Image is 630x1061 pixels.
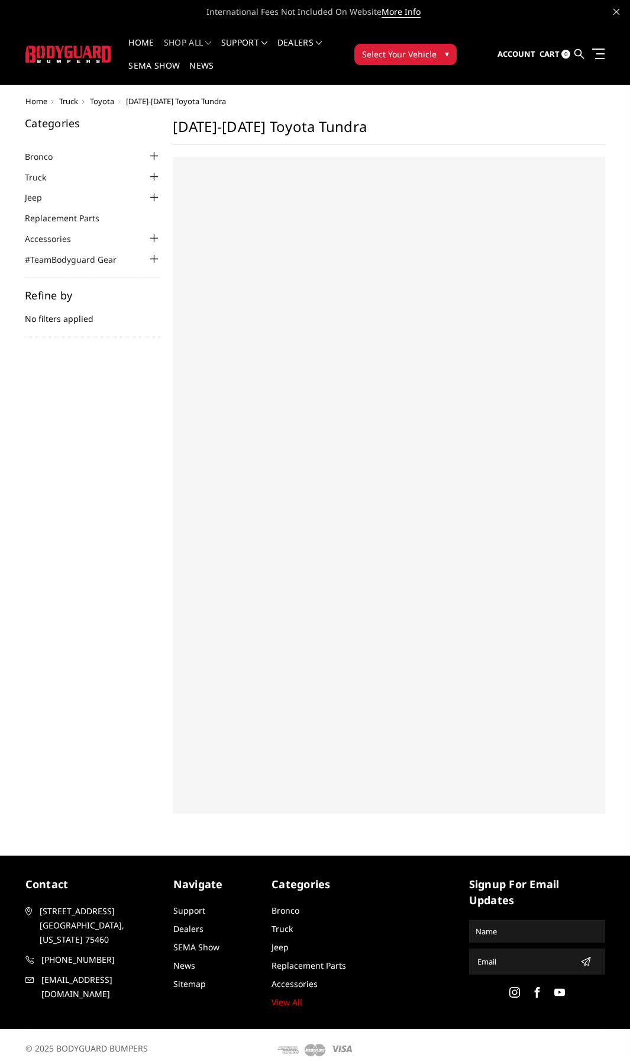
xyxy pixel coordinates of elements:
[469,876,605,908] h5: signup for email updates
[25,953,161,967] a: [PHONE_NUMBER]
[25,171,61,183] a: Truck
[445,47,449,60] span: ▾
[25,233,86,245] a: Accessories
[128,38,154,62] a: Home
[173,905,205,916] a: Support
[128,62,180,85] a: SEMA Show
[25,290,161,301] h5: Refine by
[173,978,206,989] a: Sitemap
[272,941,289,953] a: Jeep
[90,96,114,107] a: Toyota
[473,952,576,971] input: Email
[25,212,114,224] a: Replacement Parts
[25,876,161,892] h5: contact
[471,922,603,941] input: Name
[185,169,593,790] iframe: Form 0
[497,38,535,70] a: Account
[173,923,203,934] a: Dealers
[173,960,195,971] a: News
[362,48,437,60] span: Select Your Vehicle
[41,953,161,967] span: [PHONE_NUMBER]
[272,923,293,934] a: Truck
[539,49,560,59] span: Cart
[41,973,161,1001] span: [EMAIL_ADDRESS][DOMAIN_NAME]
[25,150,67,163] a: Bronco
[561,50,570,59] span: 0
[382,6,421,18] a: More Info
[173,941,219,953] a: SEMA Show
[277,38,322,62] a: Dealers
[272,876,358,892] h5: Categories
[40,904,159,947] span: [STREET_ADDRESS] [GEOGRAPHIC_DATA], [US_STATE] 75460
[189,62,214,85] a: News
[221,38,268,62] a: Support
[25,290,161,337] div: No filters applied
[164,38,212,62] a: shop all
[25,118,161,128] h5: Categories
[25,96,47,107] a: Home
[25,253,131,266] a: #TeamBodyguard Gear
[126,96,226,107] span: [DATE]-[DATE] Toyota Tundra
[272,996,302,1008] a: View All
[25,191,57,204] a: Jeep
[59,96,78,107] a: Truck
[25,973,161,1001] a: [EMAIL_ADDRESS][DOMAIN_NAME]
[25,1043,148,1054] span: © 2025 BODYGUARD BUMPERS
[25,46,112,63] img: BODYGUARD BUMPERS
[173,118,605,145] h1: [DATE]-[DATE] Toyota Tundra
[272,978,318,989] a: Accessories
[354,44,457,65] button: Select Your Vehicle
[497,49,535,59] span: Account
[539,38,570,70] a: Cart 0
[272,960,346,971] a: Replacement Parts
[272,905,299,916] a: Bronco
[173,876,260,892] h5: Navigate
